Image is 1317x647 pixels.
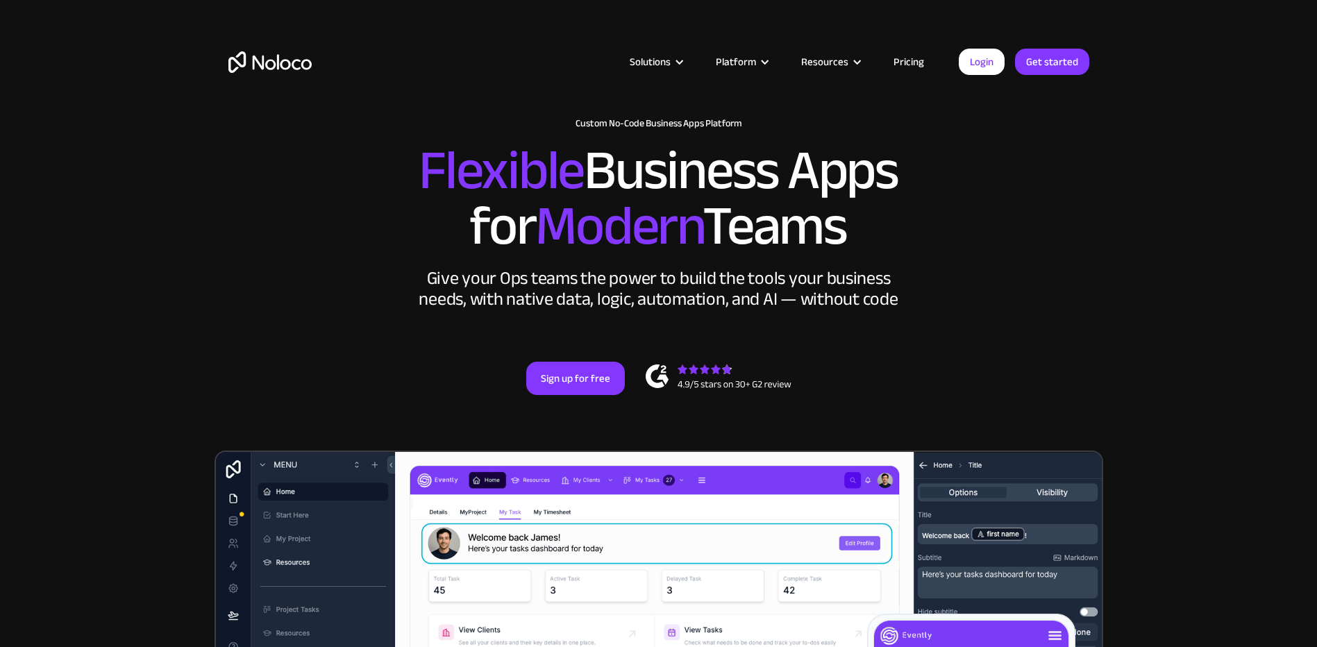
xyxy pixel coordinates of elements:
[612,53,698,71] div: Solutions
[801,53,848,71] div: Resources
[876,53,941,71] a: Pricing
[959,49,1005,75] a: Login
[416,268,902,310] div: Give your Ops teams the power to build the tools your business needs, with native data, logic, au...
[228,143,1089,254] h2: Business Apps for Teams
[228,51,312,73] a: home
[630,53,671,71] div: Solutions
[698,53,784,71] div: Platform
[1015,49,1089,75] a: Get started
[526,362,625,395] a: Sign up for free
[784,53,876,71] div: Resources
[535,174,703,278] span: Modern
[419,119,584,222] span: Flexible
[716,53,756,71] div: Platform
